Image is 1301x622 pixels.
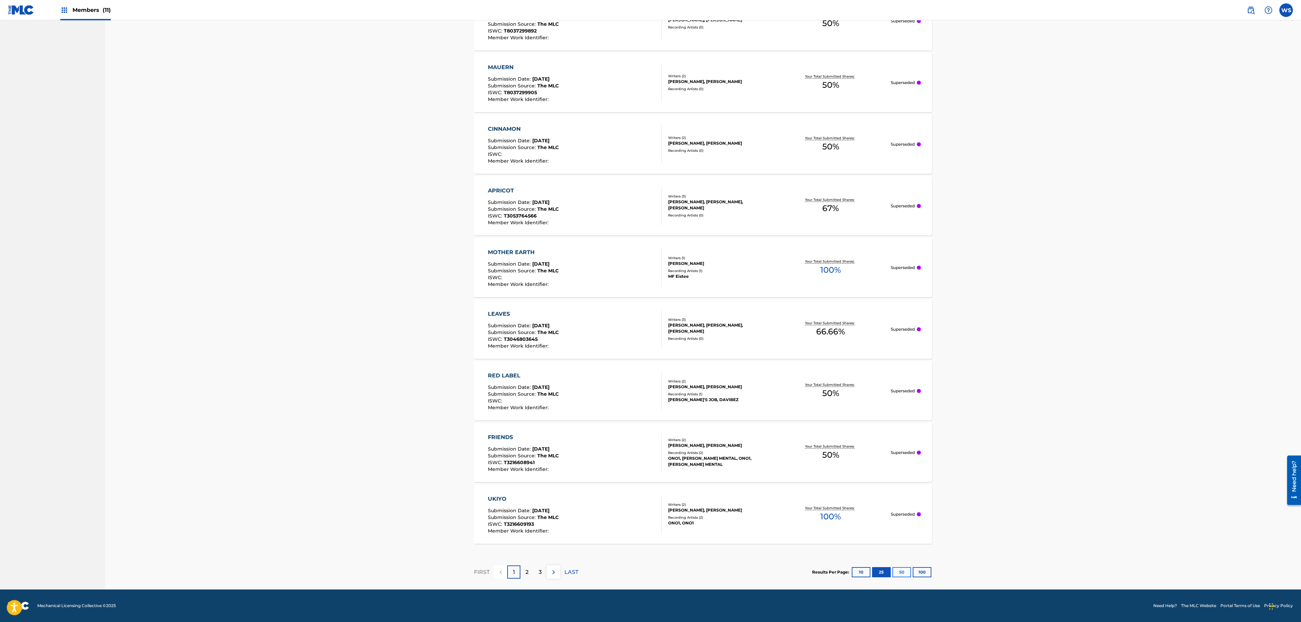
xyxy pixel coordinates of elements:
[668,392,770,397] div: Recording Artists ( 1 )
[488,220,550,226] span: Member Work Identifier :
[504,336,538,342] span: T3046803645
[805,505,856,511] p: Your Total Submitted Shares:
[822,202,839,214] span: 67 %
[504,28,537,34] span: T8037299892
[532,199,550,205] span: [DATE]
[488,261,532,267] span: Submission Date :
[805,444,856,449] p: Your Total Submitted Shares:
[1220,603,1260,609] a: Portal Terms of Use
[1282,452,1301,509] iframe: Resource Center
[1264,6,1273,14] img: help
[668,507,770,513] div: [PERSON_NAME], [PERSON_NAME]
[564,568,578,576] p: LAST
[1244,3,1258,17] a: Public Search
[532,446,550,452] span: [DATE]
[488,28,504,34] span: ISWC :
[550,568,558,576] img: right
[805,136,856,141] p: Your Total Submitted Shares:
[474,176,932,235] a: APRICOTSubmission Date:[DATE]Submission Source:The MLCISWC:T3053764566Member Work Identifier:Writ...
[891,80,915,86] p: Superseded
[892,567,911,577] button: 50
[488,384,532,390] span: Submission Date :
[37,603,116,609] span: Mechanical Licensing Collective © 2025
[537,453,559,459] span: The MLC
[488,63,559,71] div: MAUERN
[891,18,915,24] p: Superseded
[668,515,770,520] div: Recording Artists ( 2 )
[891,450,915,456] p: Superseded
[668,317,770,322] div: Writers ( 3 )
[474,115,932,174] a: CINNAMONSubmission Date:[DATE]Submission Source:The MLCISWC:Member Work Identifier:Writers (2)[PE...
[668,336,770,341] div: Recording Artists ( 0 )
[488,310,559,318] div: LEAVES
[532,384,550,390] span: [DATE]
[488,89,504,96] span: ISWC :
[488,446,532,452] span: Submission Date :
[1279,3,1293,17] div: User Menu
[1264,603,1293,609] a: Privacy Policy
[891,203,915,209] p: Superseded
[488,372,559,380] div: RED LABEL
[488,405,550,411] span: Member Work Identifier :
[488,213,504,219] span: ISWC :
[488,274,504,281] span: ISWC :
[513,568,515,576] p: 1
[805,197,856,202] p: Your Total Submitted Shares:
[537,391,559,397] span: The MLC
[504,213,537,219] span: T3053764566
[488,521,504,527] span: ISWC :
[8,602,29,610] img: logo
[488,268,537,274] span: Submission Source :
[539,568,542,576] p: 3
[891,265,915,271] p: Superseded
[668,384,770,390] div: [PERSON_NAME], [PERSON_NAME]
[488,391,537,397] span: Submission Source :
[872,567,891,577] button: 25
[504,89,537,96] span: T8037299905
[488,343,550,349] span: Member Work Identifier :
[488,528,550,534] span: Member Work Identifier :
[537,206,559,212] span: The MLC
[474,568,490,576] p: FIRST
[668,79,770,85] div: [PERSON_NAME], [PERSON_NAME]
[668,74,770,79] div: Writers ( 2 )
[488,96,550,102] span: Member Work Identifier :
[73,6,111,14] span: Members
[891,511,915,517] p: Superseded
[822,17,839,29] span: 50 %
[474,238,932,297] a: MOTHER EARTHSubmission Date:[DATE]Submission Source:The MLCISWC:Member Work Identifier:Writers (1...
[488,76,532,82] span: Submission Date :
[474,299,932,359] a: LEAVESSubmission Date:[DATE]Submission Source:The MLCISWC:T3046803645Member Work Identifier:Write...
[537,268,559,274] span: The MLC
[504,459,535,465] span: T3216608941
[532,261,550,267] span: [DATE]
[822,141,839,153] span: 50 %
[1267,589,1301,622] iframe: Chat Widget
[891,388,915,394] p: Superseded
[60,6,68,14] img: Top Rightsholders
[488,433,559,441] div: FRIENDS
[488,495,559,503] div: UKIYO
[8,5,34,15] img: MLC Logo
[820,264,841,276] span: 100 %
[474,361,932,420] a: RED LABELSubmission Date:[DATE]Submission Source:The MLCISWC:Member Work Identifier:Writers (2)[P...
[488,248,559,256] div: MOTHER EARTH
[668,135,770,140] div: Writers ( 2 )
[537,329,559,335] span: The MLC
[474,484,932,544] a: UKIYOSubmission Date:[DATE]Submission Source:The MLCISWC:T3216609193Member Work Identifier:Writer...
[852,567,870,577] button: 10
[668,379,770,384] div: Writers ( 2 )
[668,199,770,211] div: [PERSON_NAME], [PERSON_NAME], [PERSON_NAME]
[525,568,529,576] p: 2
[488,453,537,459] span: Submission Source :
[537,21,559,27] span: The MLC
[822,387,839,399] span: 50 %
[668,261,770,267] div: [PERSON_NAME]
[488,187,559,195] div: APRICOT
[668,255,770,261] div: Writers ( 1 )
[1262,3,1275,17] div: Help
[822,79,839,91] span: 50 %
[668,520,770,526] div: ONO1, ONO1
